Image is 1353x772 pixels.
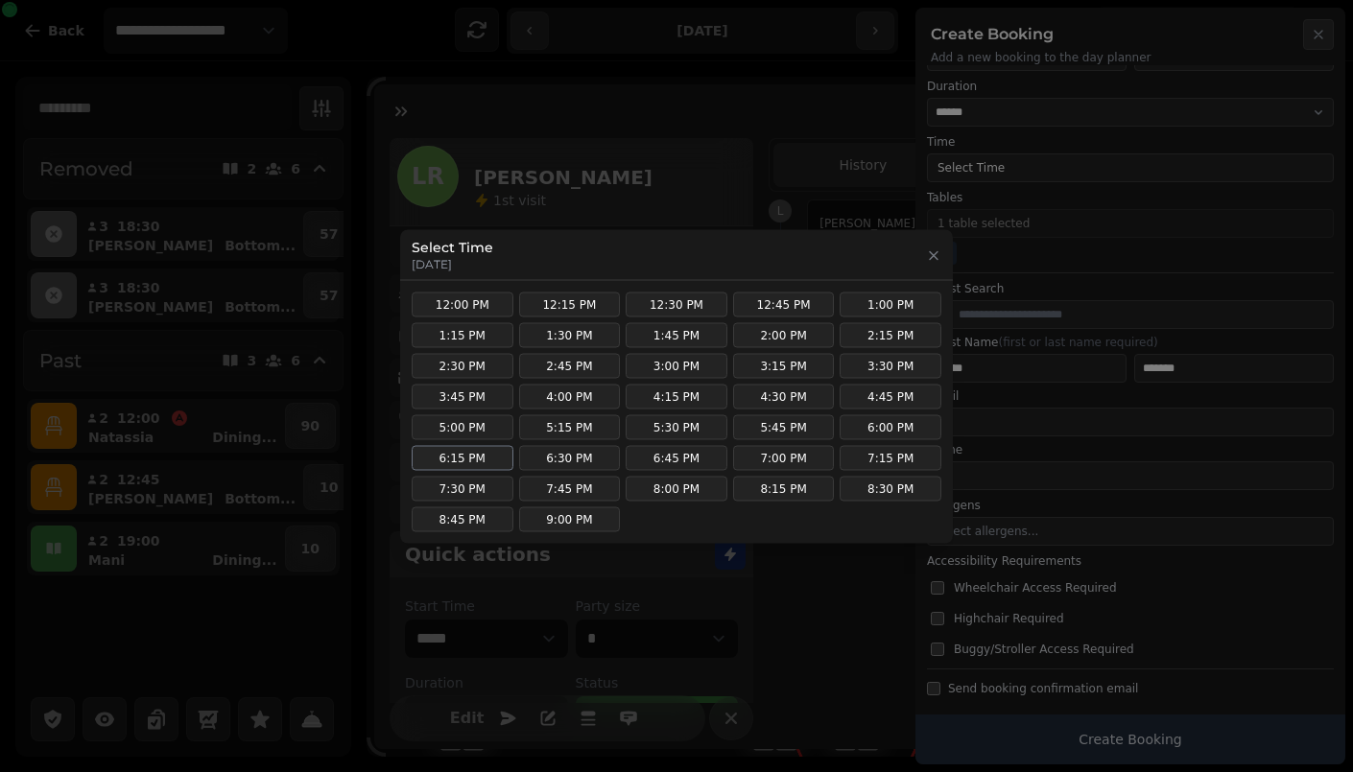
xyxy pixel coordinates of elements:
[412,322,513,347] button: 1:15 PM
[733,353,835,378] button: 3:15 PM
[840,353,941,378] button: 3:30 PM
[733,414,835,439] button: 5:45 PM
[840,292,941,316] button: 1:00 PM
[626,353,727,378] button: 3:00 PM
[412,445,513,470] button: 6:15 PM
[840,414,941,439] button: 6:00 PM
[626,322,727,347] button: 1:45 PM
[733,322,835,347] button: 2:00 PM
[412,476,513,501] button: 7:30 PM
[412,506,513,531] button: 8:45 PM
[840,322,941,347] button: 2:15 PM
[519,506,621,531] button: 9:00 PM
[733,384,835,409] button: 4:30 PM
[733,445,835,470] button: 7:00 PM
[519,292,621,316] button: 12:15 PM
[519,414,621,439] button: 5:15 PM
[626,445,727,470] button: 6:45 PM
[626,476,727,501] button: 8:00 PM
[519,445,621,470] button: 6:30 PM
[840,476,941,501] button: 8:30 PM
[733,292,835,316] button: 12:45 PM
[840,445,941,470] button: 7:15 PM
[733,476,835,501] button: 8:15 PM
[626,292,727,316] button: 12:30 PM
[626,384,727,409] button: 4:15 PM
[519,353,621,378] button: 2:45 PM
[519,384,621,409] button: 4:00 PM
[519,476,621,501] button: 7:45 PM
[412,384,513,409] button: 3:45 PM
[412,414,513,439] button: 5:00 PM
[840,384,941,409] button: 4:45 PM
[412,237,493,256] h3: Select Time
[412,292,513,316] button: 12:00 PM
[412,256,493,271] p: [DATE]
[519,322,621,347] button: 1:30 PM
[626,414,727,439] button: 5:30 PM
[412,353,513,378] button: 2:30 PM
